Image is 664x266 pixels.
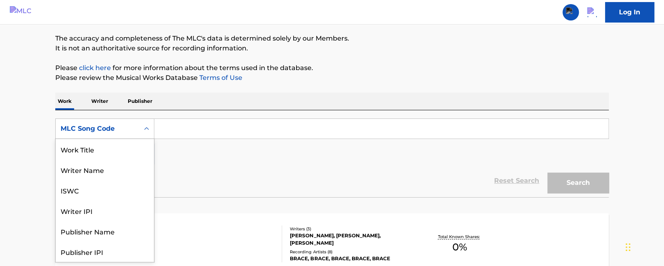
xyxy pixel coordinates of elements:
p: It is not an authoritative source for recording information. [55,43,609,53]
a: Log In [605,2,654,23]
p: Writer [89,93,111,110]
div: Writer Name [56,159,154,180]
div: Writer IPI [56,200,154,221]
div: Publisher IPI [56,241,154,262]
a: Public Search [562,4,579,20]
a: click here [79,64,111,72]
iframe: Chat Widget [623,227,664,266]
div: BRACE, BRACE, BRACE, BRACE, BRACE [290,255,413,262]
p: Please review the Musical Works Database [55,73,609,83]
p: Total Known Shares: [438,234,481,240]
span: 0 % [452,240,467,255]
div: Writers ( 3 ) [290,226,413,232]
a: Terms of Use [198,74,242,82]
img: search [566,7,576,17]
img: MLC Logo [10,6,41,18]
div: Publisher Name [56,221,154,241]
p: Work [55,93,74,110]
p: Publisher [125,93,155,110]
div: Recording Artists ( 8 ) [290,249,413,255]
div: Work Title [56,139,154,159]
div: Drag [626,235,630,259]
div: Help [584,4,600,20]
form: Search Form [55,118,609,197]
div: MLC Song Code [61,124,134,134]
div: ISWC [56,180,154,200]
p: Please for more information about the terms used in the database. [55,63,609,73]
div: [PERSON_NAME], [PERSON_NAME], [PERSON_NAME] [290,232,413,247]
p: The accuracy and completeness of The MLC's data is determined solely by our Members. [55,34,609,43]
img: help [587,7,597,17]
